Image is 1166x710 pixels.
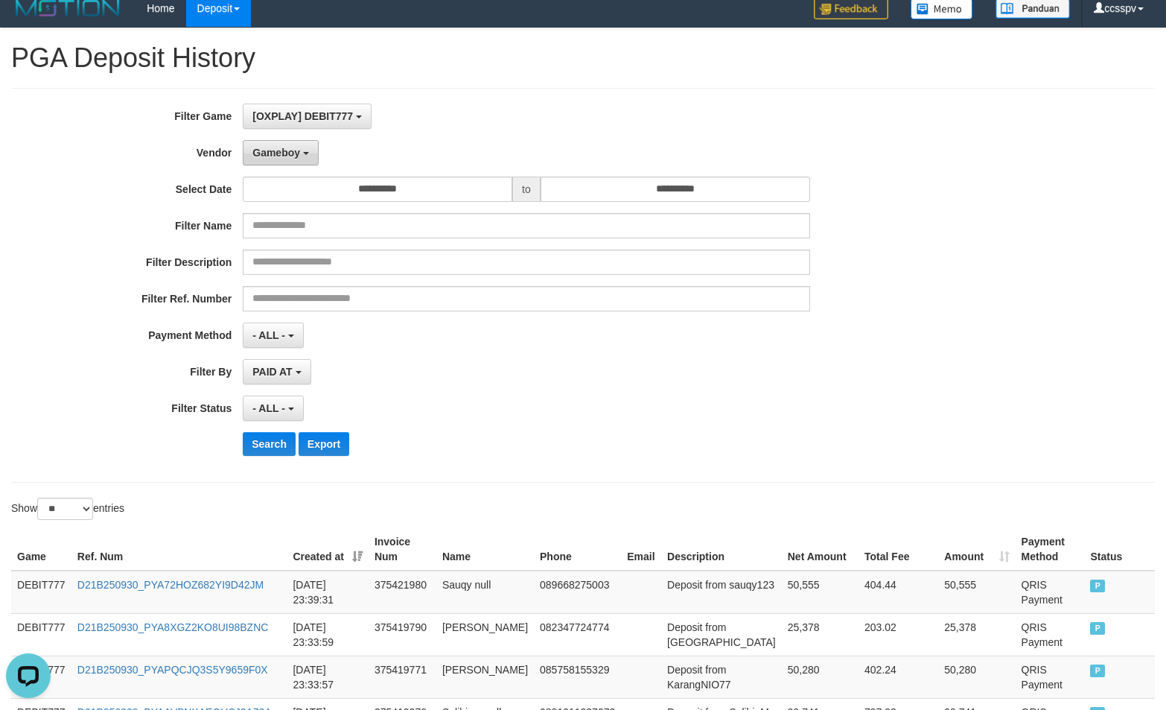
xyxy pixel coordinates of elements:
[661,528,782,571] th: Description
[287,528,368,571] th: Created at: activate to sort column ascending
[1090,580,1105,592] span: PAID
[782,613,858,656] td: 25,378
[782,656,858,698] td: 50,280
[287,571,368,614] td: [DATE] 23:39:31
[243,104,372,129] button: [OXPLAY] DEBIT777
[938,613,1015,656] td: 25,378
[436,613,534,656] td: [PERSON_NAME]
[77,579,264,591] a: D21B250930_PYA72HOZ682YI9D42JM
[661,656,782,698] td: Deposit from KarangNIO77
[71,528,287,571] th: Ref. Num
[621,528,661,571] th: Email
[243,359,310,384] button: PAID AT
[512,177,541,202] span: to
[436,656,534,698] td: [PERSON_NAME]
[1016,528,1085,571] th: Payment Method
[369,528,436,571] th: Invoice Num
[369,613,436,656] td: 375419790
[252,329,285,341] span: - ALL -
[1090,622,1105,635] span: PAID
[11,43,1155,73] h1: PGA Deposit History
[436,528,534,571] th: Name
[252,366,292,378] span: PAID AT
[534,613,621,656] td: 082347724774
[37,498,93,520] select: Showentries
[858,613,938,656] td: 203.02
[252,402,285,414] span: - ALL -
[287,656,368,698] td: [DATE] 23:33:57
[1016,571,1085,614] td: QRIS Payment
[369,571,436,614] td: 375421980
[252,147,300,159] span: Gameboy
[1090,665,1105,677] span: PAID
[252,110,353,122] span: [OXPLAY] DEBIT777
[534,571,621,614] td: 089668275003
[534,656,621,698] td: 085758155329
[858,528,938,571] th: Total Fee
[77,664,268,676] a: D21B250930_PYAPQCJQ3S5Y9659F0X
[243,396,303,421] button: - ALL -
[369,656,436,698] td: 375419771
[782,528,858,571] th: Net Amount
[243,323,303,348] button: - ALL -
[858,571,938,614] td: 404.44
[661,571,782,614] td: Deposit from sauqy123
[243,432,296,456] button: Search
[287,613,368,656] td: [DATE] 23:33:59
[11,571,71,614] td: DEBIT777
[1016,613,1085,656] td: QRIS Payment
[299,432,349,456] button: Export
[661,613,782,656] td: Deposit from [GEOGRAPHIC_DATA]
[6,6,51,51] button: Open LiveChat chat widget
[436,571,534,614] td: Sauqy null
[938,528,1015,571] th: Amount: activate to sort column ascending
[1016,656,1085,698] td: QRIS Payment
[243,140,319,165] button: Gameboy
[11,528,71,571] th: Game
[11,498,124,520] label: Show entries
[534,528,621,571] th: Phone
[77,621,269,633] a: D21B250930_PYA8XGZ2KO8UI98BZNC
[938,656,1015,698] td: 50,280
[11,613,71,656] td: DEBIT777
[858,656,938,698] td: 402.24
[782,571,858,614] td: 50,555
[938,571,1015,614] td: 50,555
[1084,528,1155,571] th: Status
